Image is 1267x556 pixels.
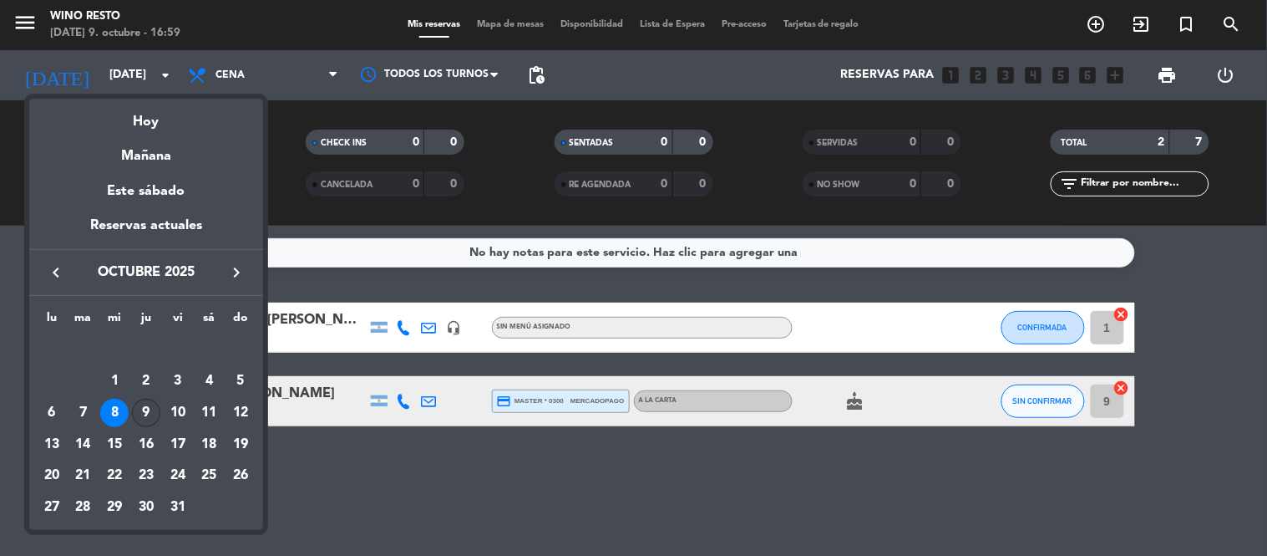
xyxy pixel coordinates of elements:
div: 25 [195,462,223,490]
td: 28 de octubre de 2025 [68,492,99,523]
td: 5 de octubre de 2025 [225,365,256,397]
i: keyboard_arrow_right [226,263,246,283]
td: 21 de octubre de 2025 [68,460,99,492]
div: 5 [226,367,255,395]
th: viernes [162,309,194,334]
div: Reservas actuales [29,215,263,249]
td: 19 de octubre de 2025 [225,429,256,461]
td: 31 de octubre de 2025 [162,492,194,523]
td: 24 de octubre de 2025 [162,460,194,492]
td: 17 de octubre de 2025 [162,429,194,461]
td: 2 de octubre de 2025 [130,365,162,397]
td: 8 de octubre de 2025 [99,397,130,429]
div: Hoy [29,99,263,133]
td: OCT. [36,334,256,366]
td: 14 de octubre de 2025 [68,429,99,461]
div: 11 [195,399,223,427]
div: 31 [164,493,192,522]
div: 30 [132,493,160,522]
th: martes [68,309,99,334]
td: 11 de octubre de 2025 [194,397,226,429]
div: 13 [38,431,66,459]
div: 14 [69,431,98,459]
td: 4 de octubre de 2025 [194,365,226,397]
td: 20 de octubre de 2025 [36,460,68,492]
div: 28 [69,493,98,522]
i: keyboard_arrow_left [46,263,66,283]
div: 26 [226,462,255,490]
div: Este sábado [29,168,263,215]
div: 27 [38,493,66,522]
td: 1 de octubre de 2025 [99,365,130,397]
div: 2 [132,367,160,395]
div: 23 [132,462,160,490]
td: 16 de octubre de 2025 [130,429,162,461]
div: 16 [132,431,160,459]
div: 20 [38,462,66,490]
th: jueves [130,309,162,334]
div: 29 [100,493,129,522]
td: 29 de octubre de 2025 [99,492,130,523]
td: 27 de octubre de 2025 [36,492,68,523]
td: 7 de octubre de 2025 [68,397,99,429]
td: 6 de octubre de 2025 [36,397,68,429]
div: 15 [100,431,129,459]
div: 12 [226,399,255,427]
div: 7 [69,399,98,427]
td: 10 de octubre de 2025 [162,397,194,429]
div: 18 [195,431,223,459]
td: 3 de octubre de 2025 [162,365,194,397]
td: 15 de octubre de 2025 [99,429,130,461]
div: 8 [100,399,129,427]
div: 4 [195,367,223,395]
td: 12 de octubre de 2025 [225,397,256,429]
div: 24 [164,462,192,490]
th: sábado [194,309,226,334]
div: 9 [132,399,160,427]
div: 19 [226,431,255,459]
button: keyboard_arrow_right [221,262,251,283]
td: 13 de octubre de 2025 [36,429,68,461]
td: 26 de octubre de 2025 [225,460,256,492]
div: 6 [38,399,66,427]
div: 10 [164,399,192,427]
td: 25 de octubre de 2025 [194,460,226,492]
div: 21 [69,462,98,490]
div: 22 [100,462,129,490]
th: domingo [225,309,256,334]
td: 9 de octubre de 2025 [130,397,162,429]
td: 30 de octubre de 2025 [130,492,162,523]
td: 23 de octubre de 2025 [130,460,162,492]
th: miércoles [99,309,130,334]
th: lunes [36,309,68,334]
div: Mañana [29,133,263,167]
div: 17 [164,431,192,459]
td: 22 de octubre de 2025 [99,460,130,492]
div: 1 [100,367,129,395]
button: keyboard_arrow_left [41,262,71,283]
div: 3 [164,367,192,395]
td: 18 de octubre de 2025 [194,429,226,461]
span: octubre 2025 [71,262,221,283]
